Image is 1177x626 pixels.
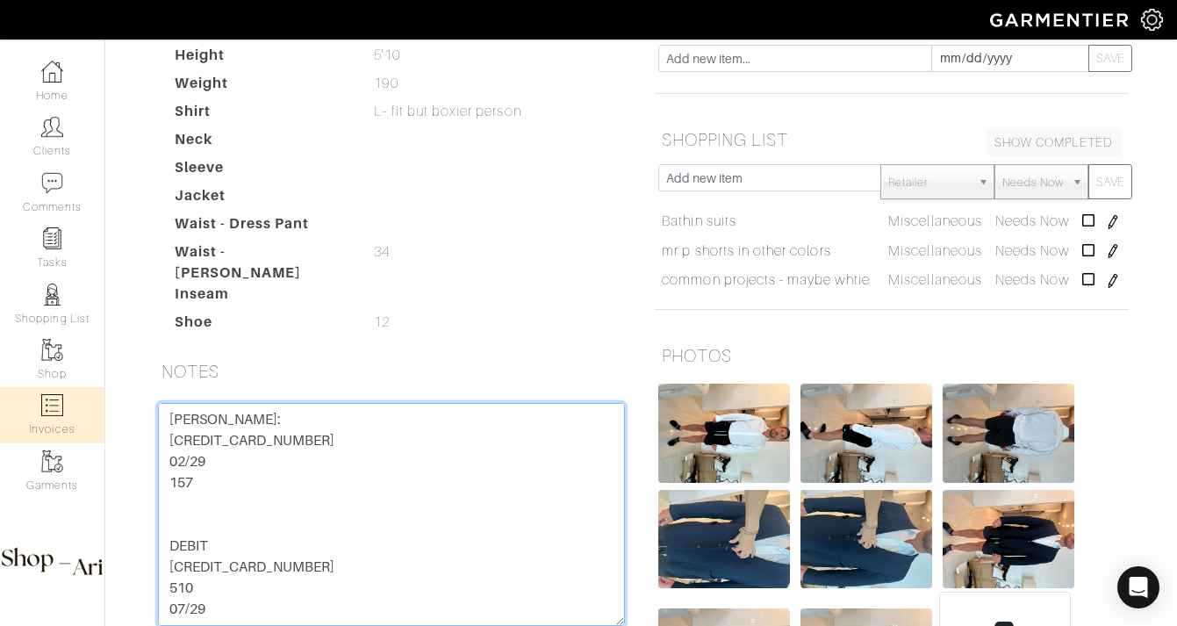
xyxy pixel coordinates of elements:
[161,101,362,129] dt: Shirt
[662,241,830,262] a: mr p shorts in other colors
[41,61,63,83] img: dashboard-icon-dbcd8f5a0b271acd01030246c82b418ddd0df26cd7fceb0bd07c9910d44c42f6.png
[1106,215,1120,229] img: pen-cf24a1663064a2ec1b9c1bd2387e9de7a2fa800b781884d57f21acf72779bad2.png
[888,165,971,200] span: Retailer
[655,338,1129,373] h5: PHOTOS
[943,384,1074,483] img: ET5EgyDUcUBnDty4HLwV884R
[161,185,362,213] dt: Jacket
[662,270,869,291] a: common projects - maybe whtie
[374,45,399,66] span: 5'10
[1106,244,1120,258] img: pen-cf24a1663064a2ec1b9c1bd2387e9de7a2fa800b781884d57f21acf72779bad2.png
[41,116,63,138] img: clients-icon-6bae9207a08558b7cb47a8932f037763ab4055f8c8b6bfacd5dc20c3e0201464.png
[1088,45,1132,72] button: SAVE
[374,73,398,94] span: 190
[41,450,63,472] img: garments-icon-b7da505a4dc4fd61783c78ac3ca0ef83fa9d6f193b1c9dc38574b1d14d53ca28.png
[161,45,362,73] dt: Height
[658,45,932,72] input: Add new item...
[1141,9,1163,31] img: gear-icon-white-bd11855cb880d31180b6d7d6211b90ccbf57a29d726f0c71d8c61bd08dd39cc2.png
[41,394,63,416] img: orders-icon-0abe47150d42831381b5fb84f609e132dff9fe21cb692f30cb5eec754e2cba89.png
[987,129,1122,156] a: SHOW COMPLETED
[161,312,362,340] dt: Shoe
[1117,566,1159,608] div: Open Intercom Messenger
[655,122,1129,157] h5: SHOPPING LIST
[161,241,362,284] dt: Waist - [PERSON_NAME]
[995,213,1069,229] span: Needs Now
[161,129,362,157] dt: Neck
[41,339,63,361] img: garments-icon-b7da505a4dc4fd61783c78ac3ca0ef83fa9d6f193b1c9dc38574b1d14d53ca28.png
[374,312,390,333] span: 12
[888,272,982,288] span: Miscellaneous
[161,213,362,241] dt: Waist - Dress Pant
[800,384,932,483] img: dUeehEYtxbAids8yC5xBN34r
[158,403,625,626] textarea: [PERSON_NAME]: [CREDIT_CARD_NUMBER] 02/29 157 DEBIT [CREDIT_CARD_NUMBER] 510 07/29 [CREDIT_CARD_N...
[658,164,882,191] input: Add new item
[41,172,63,194] img: comment-icon-a0a6a9ef722e966f86d9cbdc48e553b5cf19dbc54f86b18d962a5391bc8f6eb6.png
[161,73,362,101] dt: Weight
[995,272,1069,288] span: Needs Now
[374,101,520,122] span: L- fit but boxier person
[658,490,790,589] img: 5VnnxXGeYSC26x5yumZDQY1s
[154,354,628,389] h5: NOTES
[943,490,1074,589] img: ocQnchVJHh4M3iVgDejKzCtj
[800,490,932,589] img: tmxwfquSaUwrJqRC4KzGSHnm
[161,284,362,312] dt: Inseam
[1002,165,1064,200] span: Needs Now
[374,241,390,263] span: 34
[888,213,982,229] span: Miscellaneous
[662,211,736,232] a: Bathin suits
[995,243,1069,259] span: Needs Now
[1106,274,1120,288] img: pen-cf24a1663064a2ec1b9c1bd2387e9de7a2fa800b781884d57f21acf72779bad2.png
[888,243,982,259] span: Miscellaneous
[1088,164,1132,199] button: SAVE
[41,284,63,306] img: stylists-icon-eb353228a002819b7ec25b43dbf5f0378dd9e0616d9560372ff212230b889e62.png
[658,384,790,483] img: JkX7LUxoUBL3gAT5hPaeirAa
[41,227,63,249] img: reminder-icon-8004d30b9f0a5d33ae49ab947aed9ed385cf756f9e5892f1edd6e32f2345188e.png
[161,157,362,185] dt: Sleeve
[981,4,1141,35] img: garmentier-logo-header-white-b43fb05a5012e4ada735d5af1a66efaba907eab6374d6393d1fbf88cb4ef424d.png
